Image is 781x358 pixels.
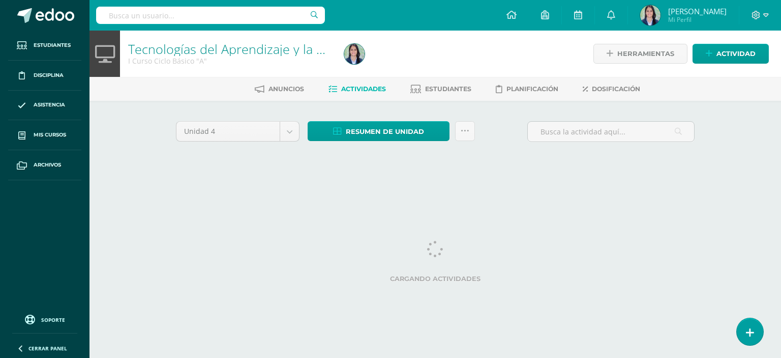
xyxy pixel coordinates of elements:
label: Cargando actividades [176,275,695,283]
a: Disciplina [8,61,81,91]
a: Asistencia [8,91,81,121]
a: Actividad [693,44,769,64]
a: Actividades [328,81,386,97]
span: Asistencia [34,101,65,109]
a: Soporte [12,312,77,326]
span: Unidad 4 [184,122,272,141]
input: Busca un usuario... [96,7,325,24]
a: Estudiantes [8,31,81,61]
input: Busca la actividad aquí... [528,122,694,142]
span: Cerrar panel [28,345,67,352]
a: Anuncios [255,81,304,97]
a: Resumen de unidad [308,121,449,141]
a: Planificación [496,81,558,97]
span: Dosificación [592,85,640,93]
img: 62e92574996ec88c99bdf881e5f38441.png [344,44,365,64]
span: Estudiantes [34,41,71,49]
span: Mis cursos [34,131,66,139]
span: Planificación [506,85,558,93]
span: Disciplina [34,71,64,79]
a: Archivos [8,150,81,180]
span: Actividad [716,44,756,63]
span: Mi Perfil [668,15,727,24]
span: Estudiantes [425,85,471,93]
span: [PERSON_NAME] [668,6,727,16]
span: Soporte [41,316,65,323]
span: Resumen de unidad [346,122,424,141]
span: Anuncios [268,85,304,93]
span: Archivos [34,161,61,169]
img: 62e92574996ec88c99bdf881e5f38441.png [640,5,660,25]
a: Unidad 4 [176,122,299,141]
div: I Curso Ciclo Básico 'A' [128,56,332,66]
a: Mis cursos [8,120,81,150]
span: Actividades [341,85,386,93]
a: Herramientas [593,44,687,64]
a: Estudiantes [410,81,471,97]
a: Dosificación [583,81,640,97]
a: Tecnologías del Aprendizaje y la Comunicación [128,40,399,58]
span: Herramientas [617,44,674,63]
h1: Tecnologías del Aprendizaje y la Comunicación [128,42,332,56]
